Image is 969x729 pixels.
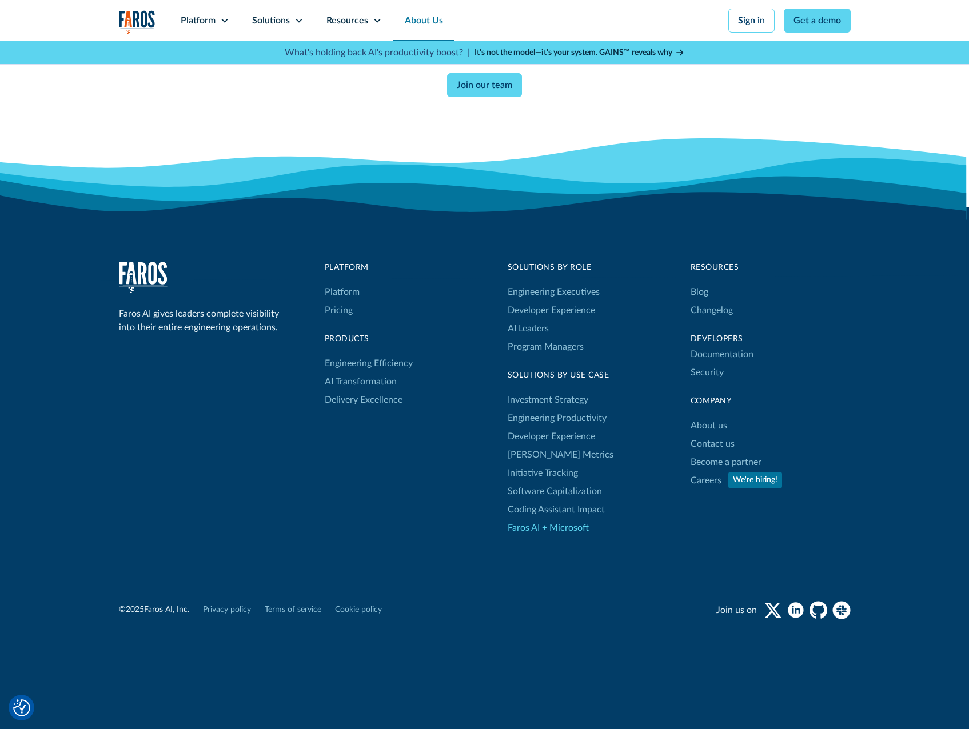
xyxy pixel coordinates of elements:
a: Engineering Productivity [508,409,607,427]
div: Resources [691,262,851,274]
a: Program Managers [508,338,600,356]
a: Privacy policy [203,604,251,616]
a: AI Transformation [325,372,397,391]
a: linkedin [787,601,805,619]
a: Faros AI + Microsoft [508,519,589,537]
div: © Faros AI, Inc. [119,604,189,616]
a: Delivery Excellence [325,391,402,409]
a: Engineering Efficiency [325,354,413,372]
a: Software Capitalization [508,482,602,500]
a: Engineering Executives [508,283,600,301]
a: Cookie policy [335,604,382,616]
a: Developer Experience [508,427,595,446]
a: Contact us [691,435,735,453]
a: Initiative Tracking [508,464,578,482]
div: Resources [326,14,368,27]
p: What's holding back AI's productivity boost? | [285,46,470,59]
a: github [810,601,828,619]
button: Cookie Settings [13,699,30,716]
div: Join us on [716,603,757,617]
a: Changelog [691,301,733,319]
a: twitter [764,601,782,619]
div: Platform [325,262,413,274]
img: Revisit consent button [13,699,30,716]
a: Blog [691,283,708,301]
a: Get a demo [784,9,851,33]
a: Coding Assistant Impact [508,500,605,519]
div: Faros AI gives leaders complete visibility into their entire engineering operations. [119,307,285,334]
div: Platform [181,14,216,27]
a: Investment Strategy [508,391,588,409]
a: slack community [832,601,851,619]
a: home [119,10,155,34]
strong: It’s not the model—it’s your system. GAINS™ reveals why [474,49,672,57]
a: About us [691,416,727,435]
a: AI Leaders [508,319,549,338]
div: Developers [691,333,851,345]
a: Join our team [447,73,522,97]
div: Company [691,395,851,407]
div: Solutions [252,14,290,27]
a: Platform [325,283,360,301]
div: Solutions by Role [508,262,600,274]
div: products [325,333,413,345]
a: Terms of service [265,604,321,616]
a: Become a partner [691,453,761,471]
img: Faros Logo White [119,262,168,293]
a: home [119,262,168,293]
a: Pricing [325,301,353,319]
a: [PERSON_NAME] Metrics [508,446,613,464]
a: Careers [691,471,721,490]
img: Logo of the analytics and reporting company Faros. [119,10,155,34]
a: Developer Experience [508,301,595,319]
a: Sign in [728,9,775,33]
a: It’s not the model—it’s your system. GAINS™ reveals why [474,47,685,59]
a: Security [691,363,724,382]
span: 2025 [126,606,144,614]
div: We're hiring! [733,474,777,486]
a: Documentation [691,345,753,363]
div: Solutions By Use Case [508,370,613,382]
